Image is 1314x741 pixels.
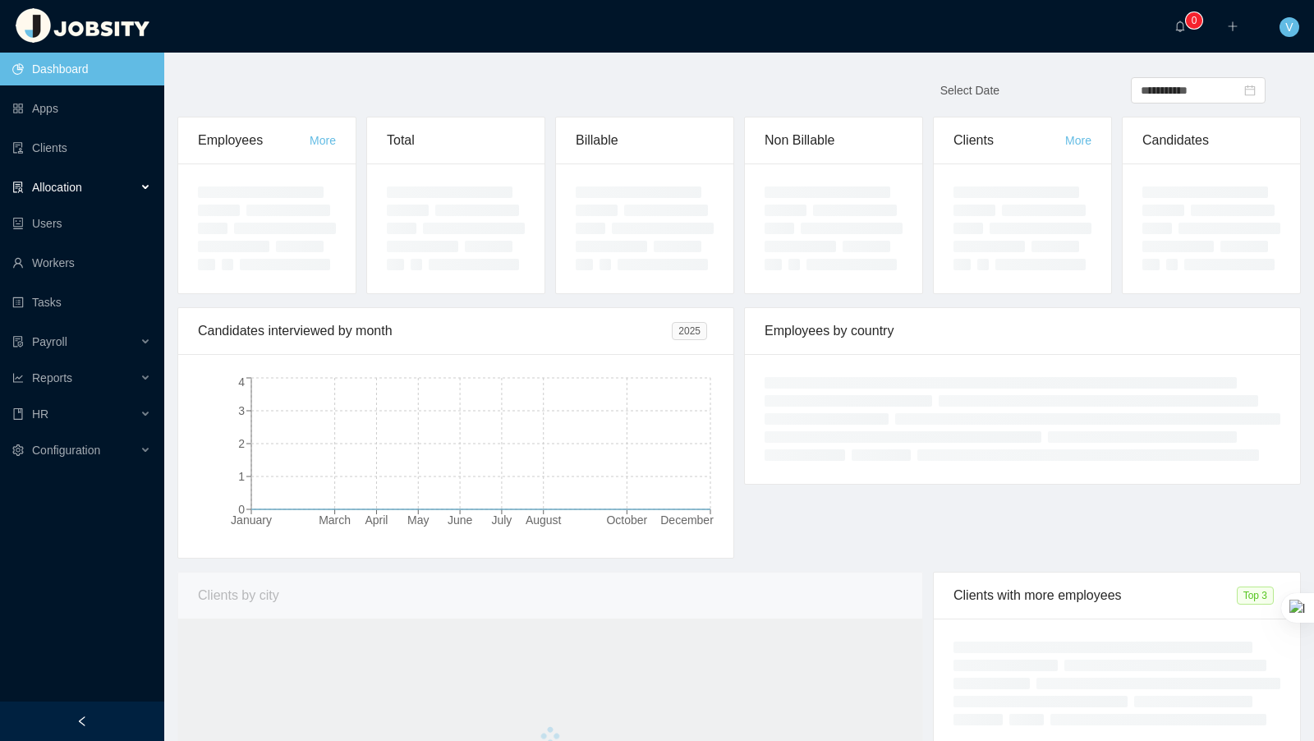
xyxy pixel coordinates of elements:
[448,513,473,527] tspan: June
[32,444,100,457] span: Configuration
[238,404,245,417] tspan: 3
[32,181,82,194] span: Allocation
[12,286,151,319] a: icon: profileTasks
[12,53,151,85] a: icon: pie-chartDashboard
[1285,17,1293,37] span: V
[12,246,151,279] a: icon: userWorkers
[765,117,903,163] div: Non Billable
[12,131,151,164] a: icon: auditClients
[32,407,48,421] span: HR
[238,437,245,450] tspan: 2
[1244,85,1256,96] i: icon: calendar
[310,134,336,147] a: More
[1142,117,1280,163] div: Candidates
[32,335,67,348] span: Payroll
[953,117,1065,163] div: Clients
[1227,21,1238,32] i: icon: plus
[953,573,1237,619] div: Clients with more employees
[407,513,429,527] tspan: May
[238,375,245,389] tspan: 4
[12,444,24,456] i: icon: setting
[231,513,272,527] tspan: January
[12,372,24,384] i: icon: line-chart
[198,308,672,354] div: Candidates interviewed by month
[32,371,72,384] span: Reports
[319,513,351,527] tspan: March
[1186,12,1202,29] sup: 0
[940,84,999,97] span: Select Date
[606,513,647,527] tspan: October
[238,503,245,516] tspan: 0
[526,513,562,527] tspan: August
[1065,134,1091,147] a: More
[576,117,714,163] div: Billable
[365,513,388,527] tspan: April
[12,336,24,347] i: icon: file-protect
[198,117,310,163] div: Employees
[387,117,525,163] div: Total
[238,470,245,483] tspan: 1
[1237,587,1274,605] span: Top 3
[12,207,151,240] a: icon: robotUsers
[660,513,714,527] tspan: December
[12,408,24,420] i: icon: book
[12,92,151,125] a: icon: appstoreApps
[1174,21,1186,32] i: icon: bell
[765,308,1280,354] div: Employees by country
[491,513,512,527] tspan: July
[672,322,707,340] span: 2025
[12,182,24,193] i: icon: solution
